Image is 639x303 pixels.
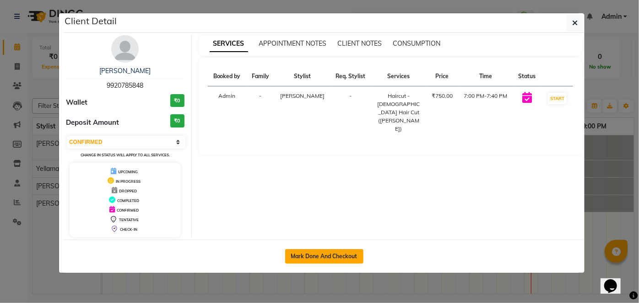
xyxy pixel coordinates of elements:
span: COMPLETED [117,198,139,203]
td: Admin [208,86,246,139]
span: Deposit Amount [66,117,119,128]
span: SERVICES [210,36,248,52]
span: 9920785848 [107,81,143,90]
h3: ₹0 [170,94,184,107]
th: Family [246,67,275,86]
th: Services [371,67,426,86]
th: Stylist [275,67,330,86]
span: CONSUMPTION [393,39,441,48]
span: APPOINTMENT NOTES [259,39,327,48]
h3: ₹0 [170,114,184,128]
span: IN PROGRESS [116,179,141,184]
th: Req. Stylist [330,67,371,86]
small: Change in status will apply to all services. [81,153,170,157]
th: Price [426,67,458,86]
button: Mark Done And Checkout [285,249,363,264]
td: 7:00 PM-7:40 PM [458,86,513,139]
span: [PERSON_NAME] [280,92,325,99]
span: UPCOMING [118,170,138,174]
span: Wallet [66,97,87,108]
img: avatar [111,35,139,63]
iframe: chat widget [601,266,630,294]
th: Time [458,67,513,86]
span: DROPPED [119,189,137,193]
span: CONFIRMED [117,208,139,213]
div: Haircut - [DEMOGRAPHIC_DATA] Hair Cut ([PERSON_NAME]) [377,92,421,133]
th: Booked by [208,67,246,86]
td: - [246,86,275,139]
td: - [330,86,371,139]
span: CHECK-IN [120,227,137,232]
a: [PERSON_NAME] [99,67,151,75]
span: CLIENT NOTES [338,39,382,48]
h5: Client Detail [65,14,117,28]
button: START [548,93,567,104]
span: TENTATIVE [119,218,139,222]
th: Status [513,67,542,86]
div: ₹750.00 [432,92,453,100]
